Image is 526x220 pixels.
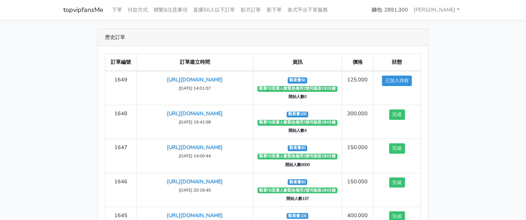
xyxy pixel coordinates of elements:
[342,54,373,71] th: 價格
[389,178,405,188] button: 完成
[389,143,405,154] button: 完成
[238,3,264,17] a: 影片訂單
[287,94,308,100] span: 開始人數0
[369,3,411,17] a: 錢包: 2891.300
[253,54,342,71] th: 資訊
[98,29,428,46] div: 歷史訂單
[285,3,331,17] a: 各式平台下單服務
[105,71,137,105] td: 1649
[179,119,211,125] small: [DATE] 19:41:08
[190,3,238,17] a: 直播50人以下訂單
[389,109,405,120] button: 完成
[411,3,463,17] a: [PERSON_NAME]
[287,112,308,117] span: 觀看量100
[288,179,307,185] span: 觀看量50
[258,188,337,193] span: 觀看FB直播人數緊急備用2號伺服器180分鐘
[284,162,312,168] span: 開始人數0000
[167,144,223,151] a: [URL][DOMAIN_NAME]
[179,85,211,91] small: [DATE] 14:01:07
[285,196,310,202] span: 開始人數137
[287,213,308,219] span: 觀看量100
[373,54,421,71] th: 狀態
[342,71,373,105] td: 125.000
[105,173,137,207] td: 1646
[258,120,337,126] span: 觀看FB直播人數緊急備用2號伺服器180分鐘
[264,3,285,17] a: 新下單
[105,139,137,173] td: 1647
[288,145,307,151] span: 觀看量50
[258,86,337,92] span: 觀看FB直播人數緊急備用2號伺服器150分鐘
[125,3,151,17] a: 付款方式
[105,54,137,71] th: 訂單編號
[151,3,190,17] a: 聯繫&注意事項
[179,187,211,193] small: [DATE] 20:16:45
[287,128,308,134] span: 開始人數4
[63,3,103,17] a: topvipfansMe
[167,178,223,185] a: [URL][DOMAIN_NAME]
[109,3,125,17] a: 下單
[258,154,337,160] span: 觀看FB直播人數緊急備用2號伺服器180分鐘
[167,76,223,83] a: [URL][DOMAIN_NAME]
[167,212,223,219] a: [URL][DOMAIN_NAME]
[105,105,137,139] td: 1648
[288,77,307,83] span: 觀看量50
[342,173,373,207] td: 150.000
[179,153,211,159] small: [DATE] 14:00:44
[137,54,253,71] th: 訂單建立時間
[342,105,373,139] td: 300.000
[167,110,223,117] a: [URL][DOMAIN_NAME]
[372,6,408,13] strong: 錢包: 2891.300
[342,139,373,173] td: 150.000
[382,76,412,86] button: 已加入排程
